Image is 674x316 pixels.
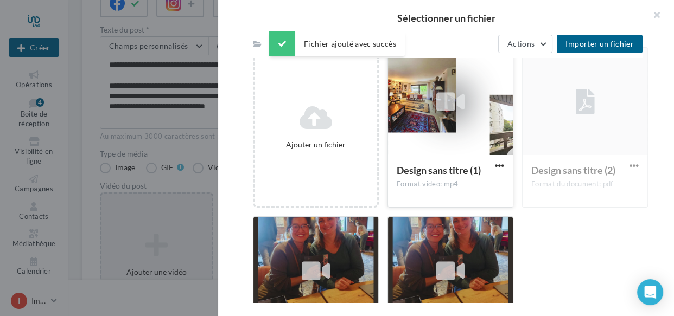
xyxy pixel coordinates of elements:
button: Actions [498,35,552,53]
div: Ajouter un fichier [259,139,373,150]
div: Fichier ajouté avec succès [269,31,405,56]
div: Mes fichiers [268,39,309,50]
button: Importer un fichier [557,35,643,53]
span: Actions [507,39,535,48]
h2: Sélectionner un fichier [236,13,657,23]
span: Design sans titre (1) [397,164,481,176]
div: Format video: mp4 [397,179,504,189]
div: Open Intercom Messenger [637,279,663,305]
span: Importer un fichier [565,39,634,48]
